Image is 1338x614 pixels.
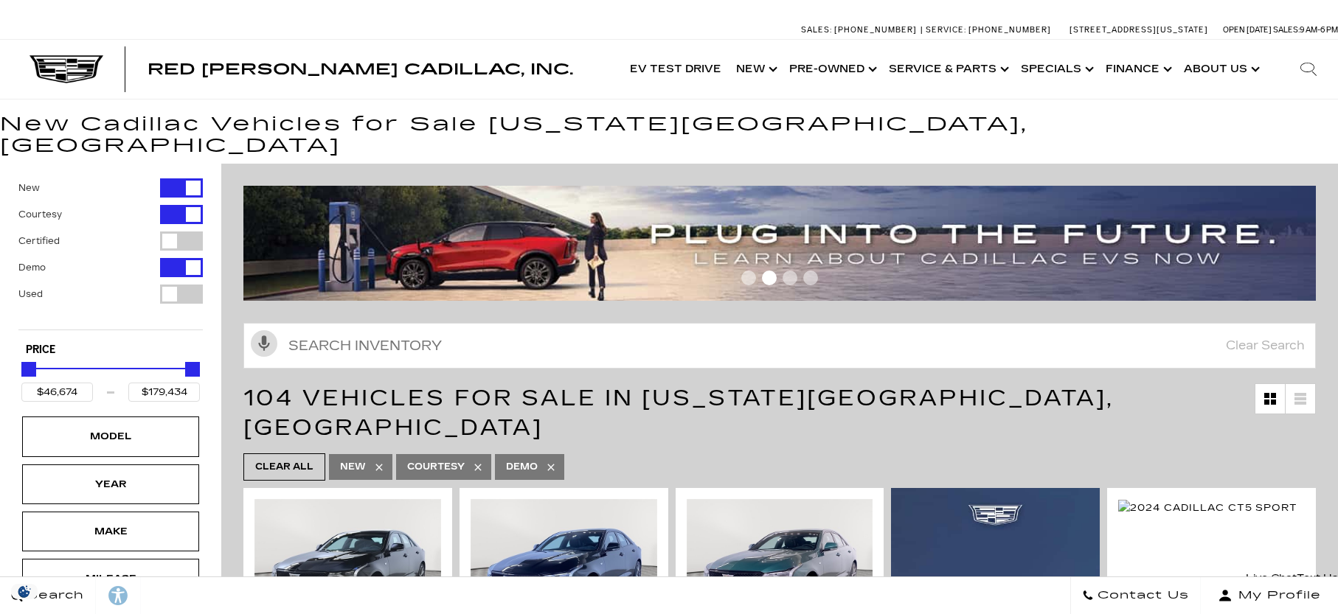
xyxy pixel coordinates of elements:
a: [STREET_ADDRESS][US_STATE] [1070,25,1208,35]
span: Service: [926,25,966,35]
div: Year [74,476,148,492]
div: Price [21,357,200,402]
div: Mileage [74,571,148,587]
a: About Us [1176,40,1264,99]
span: Search [23,585,84,606]
div: ModelModel [22,416,199,456]
div: MileageMileage [22,559,199,599]
a: Text Us [1297,568,1338,589]
img: 2024 Cadillac CT5 Sport [1118,500,1297,516]
a: New [729,40,782,99]
div: Model [74,428,148,444]
button: Open user profile menu [1201,577,1338,614]
span: Courtesy [407,458,465,476]
input: Maximum [128,383,200,402]
span: Go to slide 2 [762,271,777,285]
span: Demo [506,458,538,476]
a: Service & Parts [881,40,1013,99]
h5: Price [26,343,195,357]
span: New [340,458,366,476]
a: Specials [1013,40,1098,99]
label: Used [18,287,43,301]
label: Courtesy [18,207,62,222]
label: Certified [18,234,60,248]
div: MakeMake [22,512,199,551]
a: Sales: [PHONE_NUMBER] [801,26,921,34]
span: Sales: [801,25,832,35]
img: Cadillac Dark Logo with Cadillac White Text [30,55,103,83]
span: Sales: [1273,25,1300,35]
span: My Profile [1233,585,1321,606]
span: [PHONE_NUMBER] [968,25,1051,35]
span: Live Chat [1246,572,1297,585]
span: Text Us [1297,572,1338,585]
section: Click to Open Cookie Consent Modal [7,584,41,599]
span: 9 AM-6 PM [1300,25,1338,35]
a: Pre-Owned [782,40,881,99]
svg: Click to toggle on voice search [251,330,277,357]
div: Minimum Price [21,362,36,377]
div: YearYear [22,464,199,504]
a: Live Chat [1246,568,1297,589]
a: Service: [PHONE_NUMBER] [921,26,1055,34]
label: Demo [18,260,46,275]
a: Finance [1098,40,1176,99]
span: Go to slide 3 [783,271,797,285]
label: New [18,181,40,195]
div: Maximum Price [185,362,200,377]
span: Contact Us [1094,585,1189,606]
input: Minimum [21,383,93,402]
img: ev-blog-post-banners4 [243,186,1316,301]
span: Open [DATE] [1223,25,1272,35]
span: Clear All [255,458,313,476]
div: Make [74,523,148,540]
span: Go to slide 1 [741,271,756,285]
img: Opt-Out Icon [7,584,41,599]
span: [PHONE_NUMBER] [834,25,917,35]
span: 104 Vehicles for Sale in [US_STATE][GEOGRAPHIC_DATA], [GEOGRAPHIC_DATA] [243,385,1114,441]
div: Filter by Vehicle Type [18,178,203,329]
a: Contact Us [1070,577,1201,614]
a: EV Test Drive [623,40,729,99]
a: Red [PERSON_NAME] Cadillac, Inc. [148,62,573,77]
input: Search Inventory [243,323,1316,369]
span: Go to slide 4 [803,271,818,285]
span: Red [PERSON_NAME] Cadillac, Inc. [148,60,573,78]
